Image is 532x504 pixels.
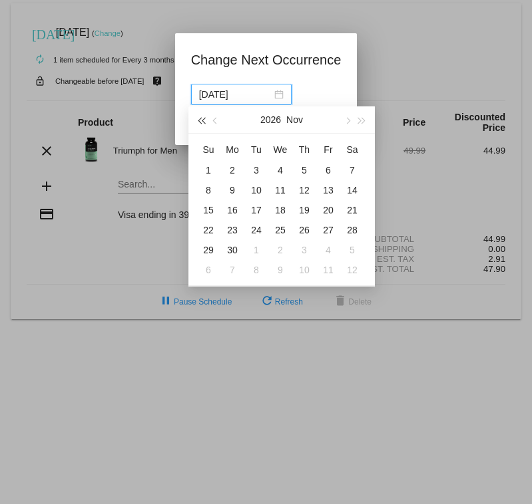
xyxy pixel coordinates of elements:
[272,182,288,198] div: 11
[268,240,292,260] td: 12/2/2026
[268,139,292,160] th: Wed
[286,106,303,133] button: Nov
[248,202,264,218] div: 17
[272,202,288,218] div: 18
[220,139,244,160] th: Mon
[316,220,340,240] td: 11/27/2026
[224,262,240,278] div: 7
[320,222,336,238] div: 27
[340,160,364,180] td: 11/7/2026
[320,162,336,178] div: 6
[248,262,264,278] div: 8
[260,106,281,133] button: 2026
[344,222,360,238] div: 28
[316,240,340,260] td: 12/4/2026
[220,220,244,240] td: 11/23/2026
[316,160,340,180] td: 11/6/2026
[355,106,370,133] button: Next year (Control + right)
[244,240,268,260] td: 12/1/2026
[296,202,312,218] div: 19
[340,106,354,133] button: Next month (PageDown)
[196,260,220,280] td: 12/6/2026
[344,202,360,218] div: 21
[272,262,288,278] div: 9
[292,240,316,260] td: 12/3/2026
[200,262,216,278] div: 6
[220,200,244,220] td: 11/16/2026
[224,182,240,198] div: 9
[292,139,316,160] th: Thu
[244,220,268,240] td: 11/24/2026
[320,202,336,218] div: 20
[224,242,240,258] div: 30
[196,160,220,180] td: 11/1/2026
[200,222,216,238] div: 22
[292,220,316,240] td: 11/26/2026
[191,49,342,70] h1: Change Next Occurrence
[248,222,264,238] div: 24
[316,180,340,200] td: 11/13/2026
[224,222,240,238] div: 23
[292,260,316,280] td: 12/10/2026
[196,240,220,260] td: 11/29/2026
[200,162,216,178] div: 1
[220,160,244,180] td: 11/2/2026
[344,182,360,198] div: 14
[272,242,288,258] div: 2
[194,106,208,133] button: Last year (Control + left)
[196,200,220,220] td: 11/15/2026
[296,182,312,198] div: 12
[340,139,364,160] th: Sat
[268,180,292,200] td: 11/11/2026
[268,220,292,240] td: 11/25/2026
[200,242,216,258] div: 29
[340,200,364,220] td: 11/21/2026
[196,180,220,200] td: 11/8/2026
[200,202,216,218] div: 15
[224,162,240,178] div: 2
[220,260,244,280] td: 12/7/2026
[244,200,268,220] td: 11/17/2026
[244,260,268,280] td: 12/8/2026
[248,242,264,258] div: 1
[296,222,312,238] div: 26
[220,180,244,200] td: 11/9/2026
[340,220,364,240] td: 11/28/2026
[316,139,340,160] th: Fri
[340,260,364,280] td: 12/12/2026
[248,182,264,198] div: 10
[320,242,336,258] div: 4
[196,220,220,240] td: 11/22/2026
[296,242,312,258] div: 3
[292,180,316,200] td: 11/12/2026
[272,162,288,178] div: 4
[344,162,360,178] div: 7
[316,260,340,280] td: 12/11/2026
[244,160,268,180] td: 11/3/2026
[244,180,268,200] td: 11/10/2026
[296,262,312,278] div: 10
[196,139,220,160] th: Sun
[292,160,316,180] td: 11/5/2026
[220,240,244,260] td: 11/30/2026
[292,200,316,220] td: 11/19/2026
[344,242,360,258] div: 5
[268,260,292,280] td: 12/9/2026
[244,139,268,160] th: Tue
[340,240,364,260] td: 12/5/2026
[320,262,336,278] div: 11
[248,162,264,178] div: 3
[272,222,288,238] div: 25
[199,87,272,102] input: Select date
[200,182,216,198] div: 8
[296,162,312,178] div: 5
[320,182,336,198] div: 13
[316,200,340,220] td: 11/20/2026
[344,262,360,278] div: 12
[268,160,292,180] td: 11/4/2026
[340,180,364,200] td: 11/14/2026
[224,202,240,218] div: 16
[268,200,292,220] td: 11/18/2026
[208,106,223,133] button: Previous month (PageUp)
